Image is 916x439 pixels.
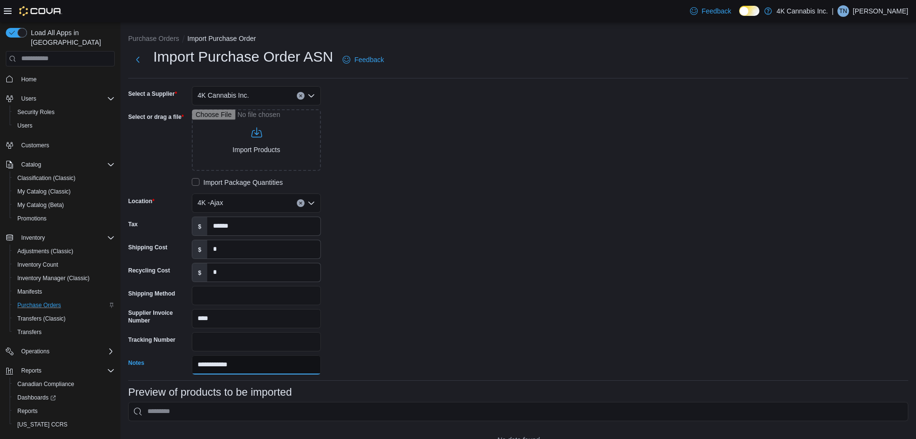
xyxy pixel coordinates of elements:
p: [PERSON_NAME] [853,5,908,17]
button: Promotions [10,212,119,225]
span: My Catalog (Beta) [13,199,115,211]
span: Transfers (Classic) [17,315,66,323]
button: Canadian Compliance [10,377,119,391]
span: Feedback [354,55,384,65]
label: $ [192,240,207,258]
span: Purchase Orders [13,299,115,311]
label: Shipping Cost [128,244,167,251]
button: Reports [17,365,45,376]
span: Customers [21,142,49,149]
input: This is a search bar. As you type, the results lower in the page will automatically filter. [128,402,908,421]
span: Users [13,120,115,131]
span: Purchase Orders [17,301,61,309]
span: Promotions [17,215,47,222]
h1: Import Purchase Order ASN [153,47,333,66]
nav: An example of EuiBreadcrumbs [128,34,908,45]
span: 4K -Ajax [198,197,223,208]
button: Manifests [10,285,119,298]
span: TN [839,5,847,17]
span: Users [21,95,36,103]
span: My Catalog (Classic) [17,188,71,195]
span: Adjustments (Classic) [17,247,73,255]
button: Inventory [17,232,49,244]
a: Transfers (Classic) [13,313,69,324]
label: Tracking Number [128,336,175,344]
a: Manifests [13,286,46,297]
span: Users [17,122,32,129]
button: Users [17,93,40,104]
span: Dashboards [17,394,56,401]
span: Dashboards [13,392,115,403]
span: Canadian Compliance [13,378,115,390]
span: Canadian Compliance [17,380,74,388]
label: Select a Supplier [128,90,177,98]
label: Location [128,197,155,205]
button: Users [2,92,119,105]
span: Manifests [17,288,42,296]
h3: Preview of products to be imported [128,387,292,398]
span: Classification (Classic) [13,172,115,184]
span: Users [17,93,115,104]
span: My Catalog (Beta) [17,201,64,209]
span: Transfers [17,328,41,336]
div: Tomas Nunez [837,5,849,17]
label: Shipping Method [128,290,175,297]
a: Dashboards [10,391,119,404]
button: Transfers [10,325,119,339]
span: Adjustments (Classic) [13,245,115,257]
a: Promotions [13,213,51,224]
a: Feedback [686,1,735,21]
span: [US_STATE] CCRS [17,421,67,428]
button: Customers [2,138,119,152]
button: Import Purchase Order [187,35,256,42]
button: Clear input [297,199,305,207]
span: Home [21,76,37,83]
input: Use aria labels when no actual label is in use [192,109,321,171]
a: Feedback [339,50,387,69]
button: Next [128,50,147,69]
span: Security Roles [17,108,54,116]
button: Clear input [297,92,305,100]
a: Security Roles [13,106,58,118]
label: Import Package Quantities [192,177,283,188]
button: My Catalog (Beta) [10,198,119,212]
span: Load All Apps in [GEOGRAPHIC_DATA] [27,28,115,47]
button: Catalog [17,159,45,170]
a: Transfers [13,326,45,338]
span: Home [17,73,115,85]
label: $ [192,263,207,282]
a: [US_STATE] CCRS [13,419,71,430]
label: Tax [128,220,138,228]
span: Operations [17,346,115,357]
input: Dark Mode [739,6,759,16]
span: Inventory [21,234,45,242]
span: Catalog [21,161,41,168]
a: Inventory Count [13,259,62,271]
span: Classification (Classic) [17,174,76,182]
button: Operations [17,346,53,357]
button: Adjustments (Classic) [10,245,119,258]
label: $ [192,217,207,235]
span: Promotions [13,213,115,224]
button: My Catalog (Classic) [10,185,119,198]
a: Inventory Manager (Classic) [13,272,93,284]
button: Transfers (Classic) [10,312,119,325]
label: Recycling Cost [128,267,170,274]
button: Inventory [2,231,119,245]
a: My Catalog (Beta) [13,199,68,211]
span: Manifests [13,286,115,297]
label: Supplier Invoice Number [128,309,188,324]
button: Open list of options [307,92,315,100]
button: Purchase Orders [128,35,179,42]
span: Inventory [17,232,115,244]
button: Reports [10,404,119,418]
a: Reports [13,405,41,417]
span: Feedback [702,6,731,16]
a: Dashboards [13,392,60,403]
p: 4K Cannabis Inc. [777,5,828,17]
span: Operations [21,348,50,355]
span: Reports [21,367,41,374]
label: Select or drag a file [128,113,184,121]
button: [US_STATE] CCRS [10,418,119,431]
